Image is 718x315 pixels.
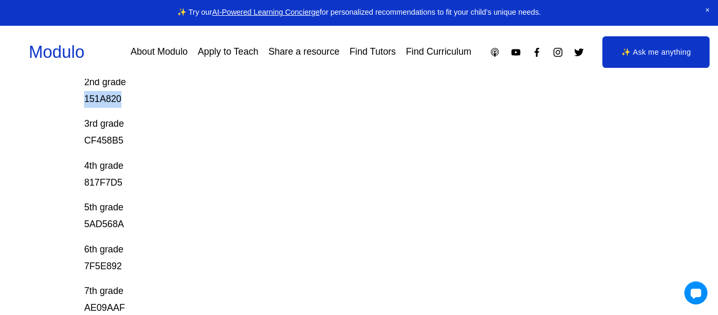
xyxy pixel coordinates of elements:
a: Apply to Teach [198,43,258,62]
p: 5th grade 5AD568A [84,199,578,233]
a: About Modulo [130,43,188,62]
p: 2nd grade 151A820 [84,57,578,107]
a: Find Tutors [350,43,396,62]
p: 3rd grade CF458B5 [84,116,578,149]
a: ✨ Ask me anything [602,36,710,68]
a: Instagram [552,47,563,58]
p: 4th grade 817F7D5 [84,158,578,191]
a: Find Curriculum [406,43,471,62]
a: YouTube [510,47,521,58]
p: 6th grade 7F5E892 [84,241,578,275]
a: Apple Podcasts [489,47,500,58]
a: Share a resource [269,43,340,62]
a: Twitter [573,47,584,58]
a: Facebook [531,47,542,58]
a: Modulo [29,43,85,62]
a: AI-Powered Learning Concierge [212,8,320,16]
